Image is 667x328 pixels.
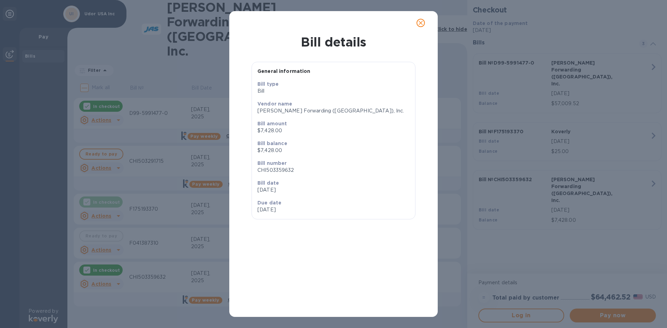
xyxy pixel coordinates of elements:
b: Bill date [257,180,279,186]
h1: Bill details [235,35,432,49]
b: Bill type [257,81,279,87]
p: [DATE] [257,206,331,213]
b: Bill balance [257,141,287,146]
b: Due date [257,200,281,205]
b: Bill number [257,160,287,166]
p: [PERSON_NAME] Forwarding ([GEOGRAPHIC_DATA]), Inc. [257,107,410,115]
p: Bill [257,87,410,95]
b: Bill amount [257,121,287,126]
p: [DATE] [257,186,410,194]
b: General information [257,68,311,74]
p: $7,428.00 [257,127,410,134]
p: $7,428.00 [257,147,410,154]
button: close [412,15,429,31]
b: Vendor name [257,101,293,107]
p: CHI503359632 [257,167,410,174]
